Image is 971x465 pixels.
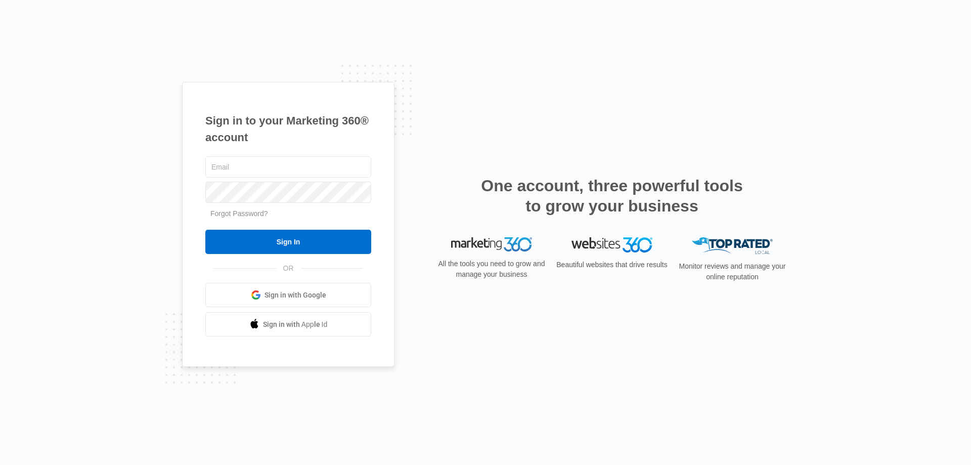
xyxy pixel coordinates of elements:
[676,261,789,282] p: Monitor reviews and manage your online reputation
[205,156,371,178] input: Email
[571,237,652,252] img: Websites 360
[276,263,301,274] span: OR
[264,290,326,301] span: Sign in with Google
[451,237,532,251] img: Marketing 360
[205,112,371,146] h1: Sign in to your Marketing 360® account
[205,230,371,254] input: Sign In
[435,259,548,280] p: All the tools you need to grow and manage your business
[205,312,371,336] a: Sign in with Apple Id
[478,176,746,216] h2: One account, three powerful tools to grow your business
[205,283,371,307] a: Sign in with Google
[210,209,268,218] a: Forgot Password?
[692,237,773,254] img: Top Rated Local
[555,260,669,270] p: Beautiful websites that drive results
[263,319,328,330] span: Sign in with Apple Id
